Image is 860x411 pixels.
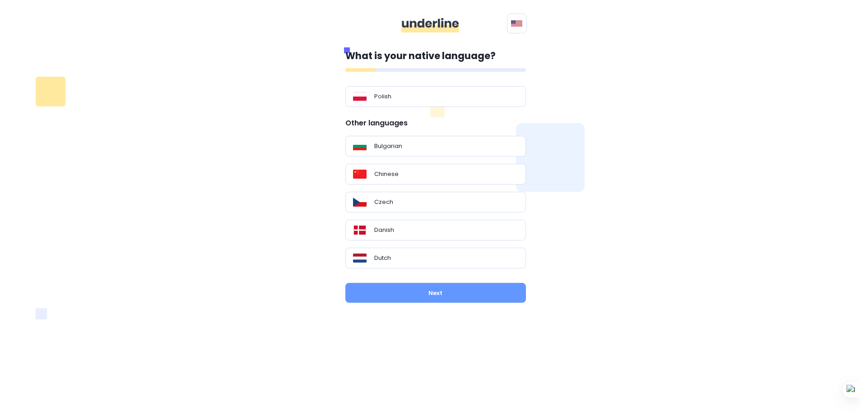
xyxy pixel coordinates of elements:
img: Flag_of_Bulgaria.svg [353,142,367,151]
p: What is your native language? [345,49,526,63]
img: Flag_of_Poland.svg [353,92,367,101]
img: svg+xml;base64,PHN2ZyB4bWxucz0iaHR0cDovL3d3dy53My5vcmcvMjAwMC9zdmciIHhtbG5zOnhsaW5rPSJodHRwOi8vd3... [511,20,522,27]
img: Flag_of_the_Czech_Republic.svg [353,198,367,207]
img: Flag_of_the_People%27s_Republic_of_China.svg [353,170,367,179]
img: ddgMu+Zv+CXDCfumCWfsmuPlDdRfDDxAd9LAAAAAAElFTkSuQmCC [401,18,459,32]
p: Other languages [345,118,526,129]
p: Bulgarian [374,142,402,151]
p: Danish [374,226,394,235]
button: Next [345,283,526,303]
img: Flag_of_the_Netherlands.svg [353,254,367,263]
img: Flag_of_Denmark.svg [353,226,367,235]
p: Dutch [374,254,391,263]
p: Chinese [374,170,399,179]
p: Czech [374,198,393,207]
p: Polish [374,92,391,101]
